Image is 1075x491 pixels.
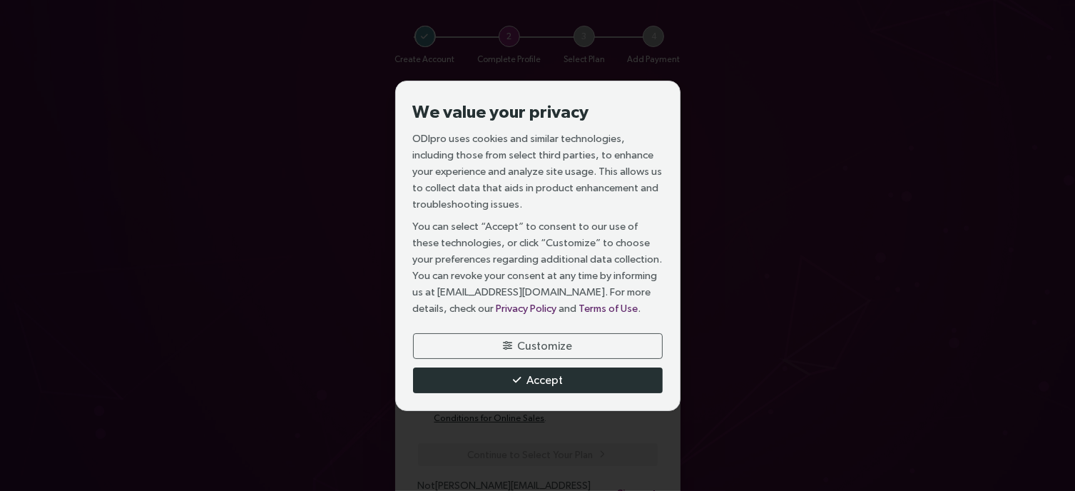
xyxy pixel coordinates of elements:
span: Accept [526,371,563,389]
a: Terms of Use [579,302,638,314]
p: ODIpro uses cookies and similar technologies, including those from select third parties, to enhan... [413,130,663,212]
h3: We value your privacy [413,98,663,124]
p: You can select “Accept” to consent to our use of these technologies, or click “Customize” to choo... [413,218,663,316]
span: Customize [517,337,572,355]
button: Accept [413,368,663,393]
a: Privacy Policy [496,302,557,314]
button: Customize [413,333,663,359]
